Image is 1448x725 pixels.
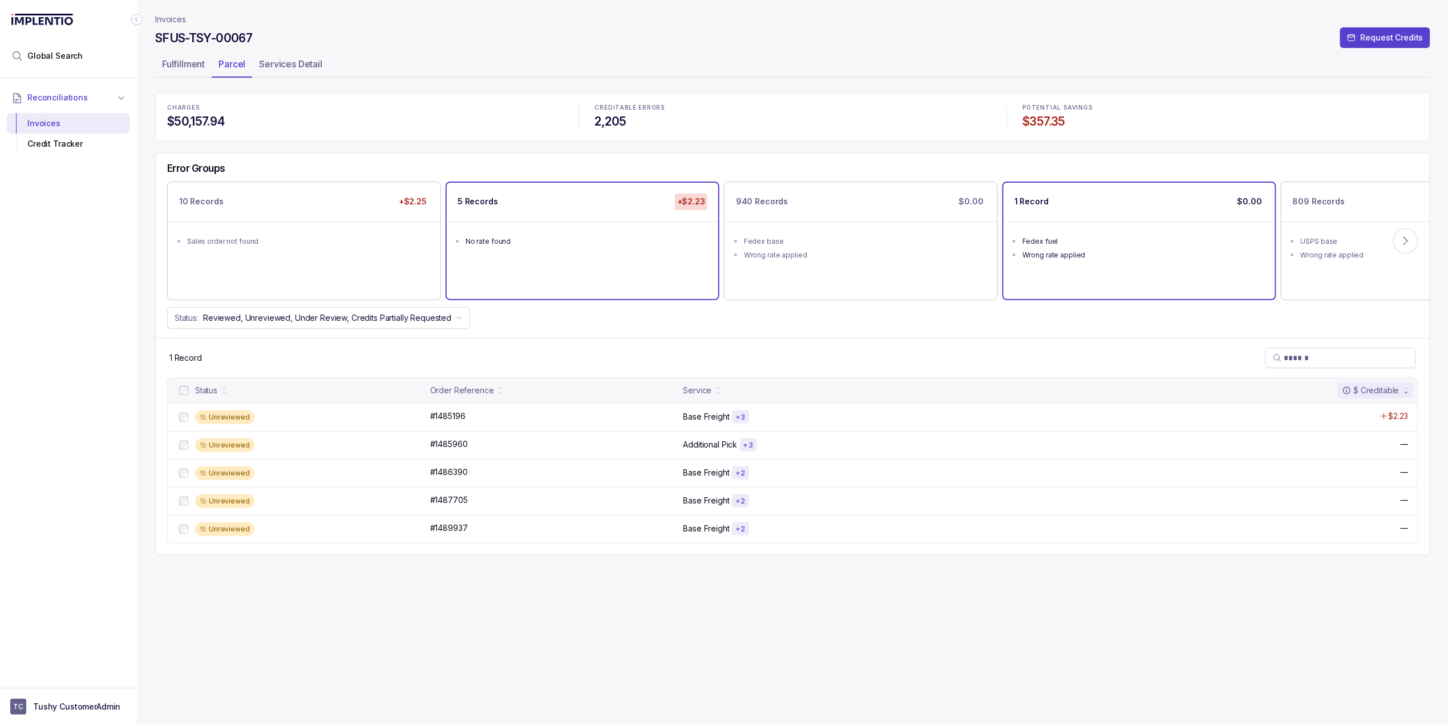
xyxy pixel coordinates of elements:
p: + 3 [735,413,746,422]
p: + 2 [735,497,746,506]
span: Global Search [27,50,83,62]
p: — [1401,438,1409,450]
p: Parcel [219,57,245,71]
p: + 3 [743,441,754,450]
p: — [1401,522,1409,534]
div: Collapse Icon [130,13,144,26]
p: #1486390 [430,466,468,478]
h4: SFUS-TSY-00067 [155,30,252,46]
p: #1485196 [430,410,466,422]
p: Base Freight [683,467,730,478]
div: Unreviewed [195,438,254,452]
p: 1 Record [169,352,202,364]
p: $0.00 [1235,194,1264,210]
a: Invoices [155,14,186,25]
nav: breadcrumb [155,14,186,25]
div: Remaining page entries [169,352,202,364]
input: checkbox-checkbox [179,469,188,478]
p: #1485960 [430,438,468,450]
li: Tab Services Detail [252,55,329,78]
p: 1 Record [1014,196,1049,207]
p: Services Detail [259,57,322,71]
p: #1487705 [430,494,468,506]
p: +$2.23 [675,194,707,210]
span: User initials [10,699,26,715]
div: Unreviewed [195,466,254,480]
button: User initialsTushy CustomerAdmin [10,699,127,715]
div: Wrong rate applied [744,249,985,261]
input: checkbox-checkbox [179,441,188,450]
div: $ Creditable [1342,385,1400,396]
p: POTENTIAL SAVINGS [1023,104,1418,111]
div: Reconciliations [7,111,130,157]
p: Base Freight [683,411,730,422]
button: Status:Reviewed, Unreviewed, Under Review, Credits Partially Requested [167,307,470,329]
div: Invoices [16,113,121,134]
p: Additional Pick [683,439,738,450]
p: Request Credits [1361,32,1423,43]
p: Base Freight [683,523,730,534]
p: + 2 [735,469,746,478]
p: 809 Records [1293,196,1345,207]
p: $0.00 [957,194,986,210]
p: $2.23 [1389,410,1409,422]
p: — [1401,494,1409,506]
p: Status: [175,312,199,324]
p: 5 Records [458,196,498,207]
input: checkbox-checkbox [179,525,188,534]
button: Request Credits [1340,27,1430,48]
span: Reconciliations [27,92,88,103]
h4: $50,157.94 [167,114,563,130]
p: Tushy CustomerAdmin [33,701,120,712]
p: 10 Records [179,196,224,207]
input: checkbox-checkbox [179,386,188,395]
div: Status [195,385,217,396]
h4: $357.35 [1023,114,1418,130]
div: Unreviewed [195,494,254,508]
div: Sales order not found [187,236,428,247]
div: Unreviewed [195,410,254,424]
div: Credit Tracker [16,134,121,154]
p: CHARGES [167,104,563,111]
p: Fulfillment [162,57,205,71]
button: Reconciliations [7,85,130,110]
p: — [1401,466,1409,478]
div: Fedex base [744,236,985,247]
h4: 2,205 [595,114,990,130]
p: +$2.25 [397,194,429,210]
li: Tab Parcel [212,55,252,78]
div: Fedex fuel [1022,236,1263,247]
div: Service [683,385,712,396]
p: Reviewed, Unreviewed, Under Review, Credits Partially Requested [203,312,451,324]
div: No rate found [466,236,706,247]
p: 940 Records [736,196,788,207]
div: Wrong rate applied [1022,249,1263,261]
ul: Tab Group [155,55,1430,78]
p: + 2 [735,525,746,534]
p: CREDITABLE ERRORS [595,104,990,111]
input: checkbox-checkbox [179,413,188,422]
div: Order Reference [430,385,494,396]
h5: Error Groups [167,162,225,175]
input: checkbox-checkbox [179,497,188,506]
li: Tab Fulfillment [155,55,212,78]
div: Unreviewed [195,522,254,536]
p: #1489937 [430,522,468,534]
p: Base Freight [683,495,730,506]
